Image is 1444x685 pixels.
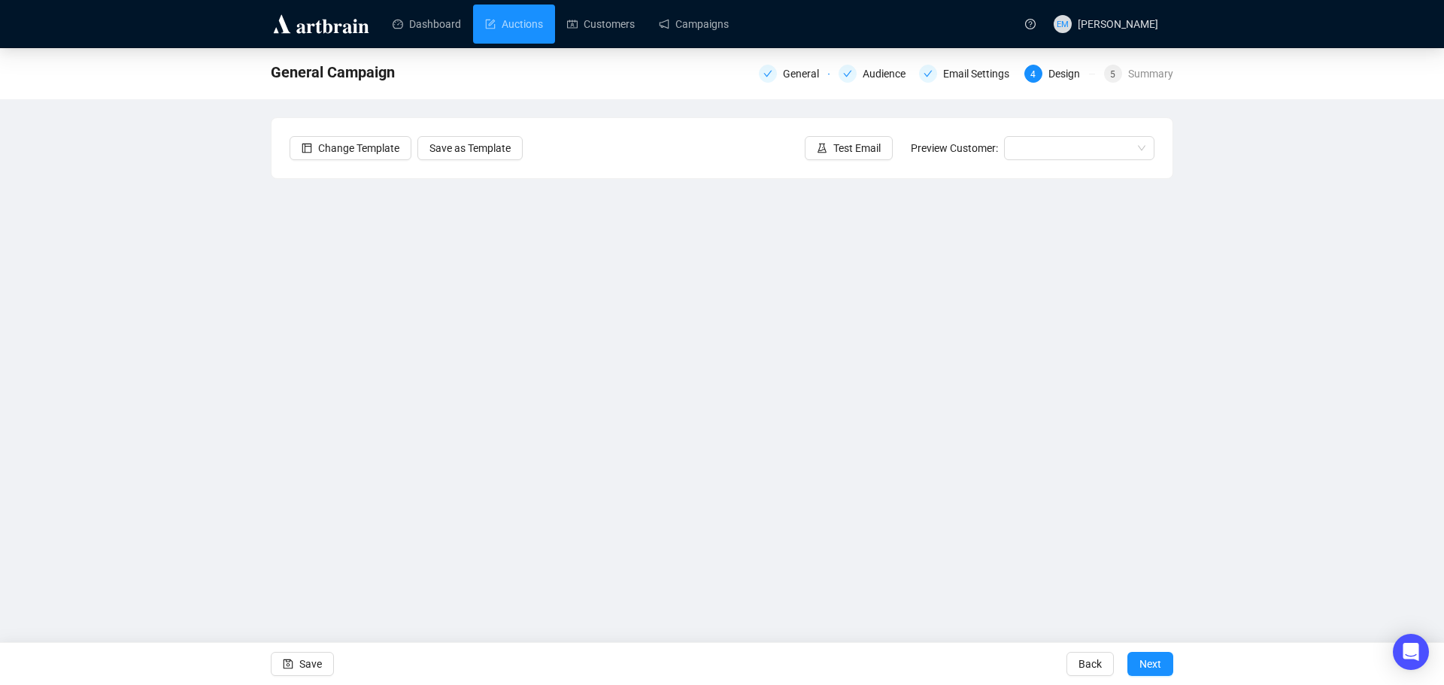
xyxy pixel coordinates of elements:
span: check [763,69,772,78]
div: Design [1048,65,1089,83]
div: 4Design [1024,65,1095,83]
span: Test Email [833,140,881,156]
span: question-circle [1025,19,1036,29]
button: Test Email [805,136,893,160]
button: Save as Template [417,136,523,160]
a: Campaigns [659,5,729,44]
div: Audience [863,65,915,83]
span: save [283,659,293,669]
img: logo [271,12,372,36]
span: Preview Customer: [911,142,998,154]
span: 4 [1030,69,1036,80]
div: Audience [839,65,909,83]
span: Next [1139,643,1161,685]
div: General [759,65,830,83]
button: Change Template [290,136,411,160]
span: [PERSON_NAME] [1078,18,1158,30]
span: layout [302,143,312,153]
div: 5Summary [1104,65,1173,83]
span: EM [1057,17,1069,31]
button: Next [1127,652,1173,676]
div: Email Settings [943,65,1018,83]
span: Save [299,643,322,685]
span: General Campaign [271,60,395,84]
div: Open Intercom Messenger [1393,634,1429,670]
span: 5 [1110,69,1115,80]
button: Back [1066,652,1114,676]
a: Dashboard [393,5,461,44]
span: Save as Template [429,140,511,156]
span: check [843,69,852,78]
a: Auctions [485,5,543,44]
div: Summary [1128,65,1173,83]
span: Change Template [318,140,399,156]
span: Back [1078,643,1102,685]
span: experiment [817,143,827,153]
div: General [783,65,828,83]
div: Email Settings [919,65,1015,83]
span: check [924,69,933,78]
a: Customers [567,5,635,44]
button: Save [271,652,334,676]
